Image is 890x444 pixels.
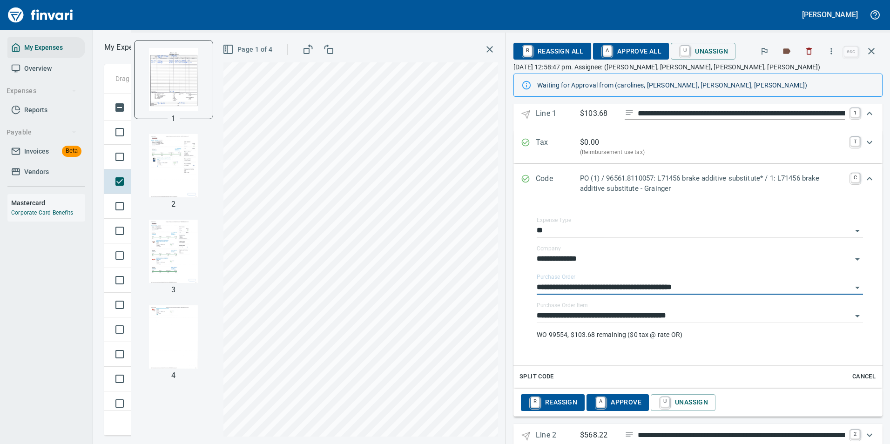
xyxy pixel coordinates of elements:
img: Page 3 [142,220,205,283]
button: Payable [3,124,81,141]
label: Expense Type [537,217,571,223]
p: Line 2 [536,430,580,443]
button: AApprove All [593,43,669,60]
img: Finvari [6,4,75,26]
a: esc [844,47,858,57]
a: U [661,397,669,407]
p: Line 1 [536,108,580,121]
p: (Reimbursement use tax) [580,148,845,157]
button: Open [851,253,864,266]
span: My Expenses [24,42,63,54]
div: Expand [513,99,883,131]
span: Reassign All [521,43,584,59]
span: Vendors [24,166,49,178]
img: Page 2 [142,134,205,197]
p: 1 [171,113,175,124]
button: [PERSON_NAME] [800,7,860,22]
a: R [531,397,539,407]
a: A [603,46,612,56]
button: Open [851,309,864,323]
span: Overview [24,63,52,74]
a: U [681,46,689,56]
label: Purchase Order [537,274,575,280]
span: Reassign [528,395,577,410]
div: Waiting for Approval from (carolines, [PERSON_NAME], [PERSON_NAME], [PERSON_NAME]) [537,77,875,94]
span: Close invoice [842,40,883,62]
button: Cancel [849,370,879,384]
button: More [821,41,842,61]
a: My Expenses [7,37,85,58]
p: Tax [536,137,580,157]
p: 3 [171,284,175,296]
a: Overview [7,58,85,79]
a: 2 [850,430,860,439]
span: Split Code [519,371,554,382]
div: Expand [513,164,883,203]
span: Invoices [24,146,49,157]
p: 2 [171,199,175,210]
button: Flag [754,41,775,61]
div: Expand [513,389,883,417]
h6: Mastercard [11,198,85,208]
label: Company [537,246,561,251]
p: My Expenses [104,42,148,53]
a: 1 [850,108,860,117]
p: $568.22 [580,430,617,441]
a: Vendors [7,161,85,182]
p: Drag a column heading here to group the table [115,74,252,83]
a: C [851,173,860,182]
button: Labels [776,41,797,61]
span: Cancel [851,371,877,382]
span: Beta [62,146,81,156]
button: AApprove [587,394,649,411]
a: T [850,137,860,146]
button: RReassign All [513,43,591,60]
button: Open [851,224,864,237]
button: Split Code [517,370,556,384]
span: Page 1 of 4 [224,44,272,55]
img: Page 1 [142,48,205,111]
span: Payable [7,127,77,138]
a: R [523,46,532,56]
p: 4 [171,370,175,381]
p: $103.68 [580,108,617,120]
button: Page 1 of 4 [221,41,276,58]
button: Open [851,281,864,294]
p: [DATE] 12:58:47 pm. Assignee: ([PERSON_NAME], [PERSON_NAME], [PERSON_NAME], [PERSON_NAME]) [513,62,883,72]
span: Unassign [658,395,708,410]
div: Expand [513,203,883,388]
button: RReassign [521,394,585,411]
label: Purchase Order Item [537,303,587,308]
nav: breadcrumb [104,42,148,53]
img: Page 4 [142,305,205,369]
a: A [596,397,605,407]
p: $ 0.00 [580,137,599,148]
p: PO (1) / 96561.8110057: L71456 brake additive substitute* / 1: L71456 brake additive substitute -... [580,173,845,194]
button: Discard [799,41,819,61]
div: Expand [513,131,883,163]
button: UUnassign [671,43,735,60]
a: InvoicesBeta [7,141,85,162]
button: Expenses [3,82,81,100]
p: Code [536,173,580,194]
h5: [PERSON_NAME] [802,10,858,20]
span: Unassign [678,43,728,59]
button: UUnassign [651,394,715,411]
span: Approve All [600,43,661,59]
p: WO 99554, $103.68 remaining ($0 tax @ rate OR) [537,330,863,339]
span: Reports [24,104,47,116]
a: Reports [7,100,85,121]
span: Approve [594,395,641,410]
a: Corporate Card Benefits [11,209,73,216]
span: Expenses [7,85,77,97]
